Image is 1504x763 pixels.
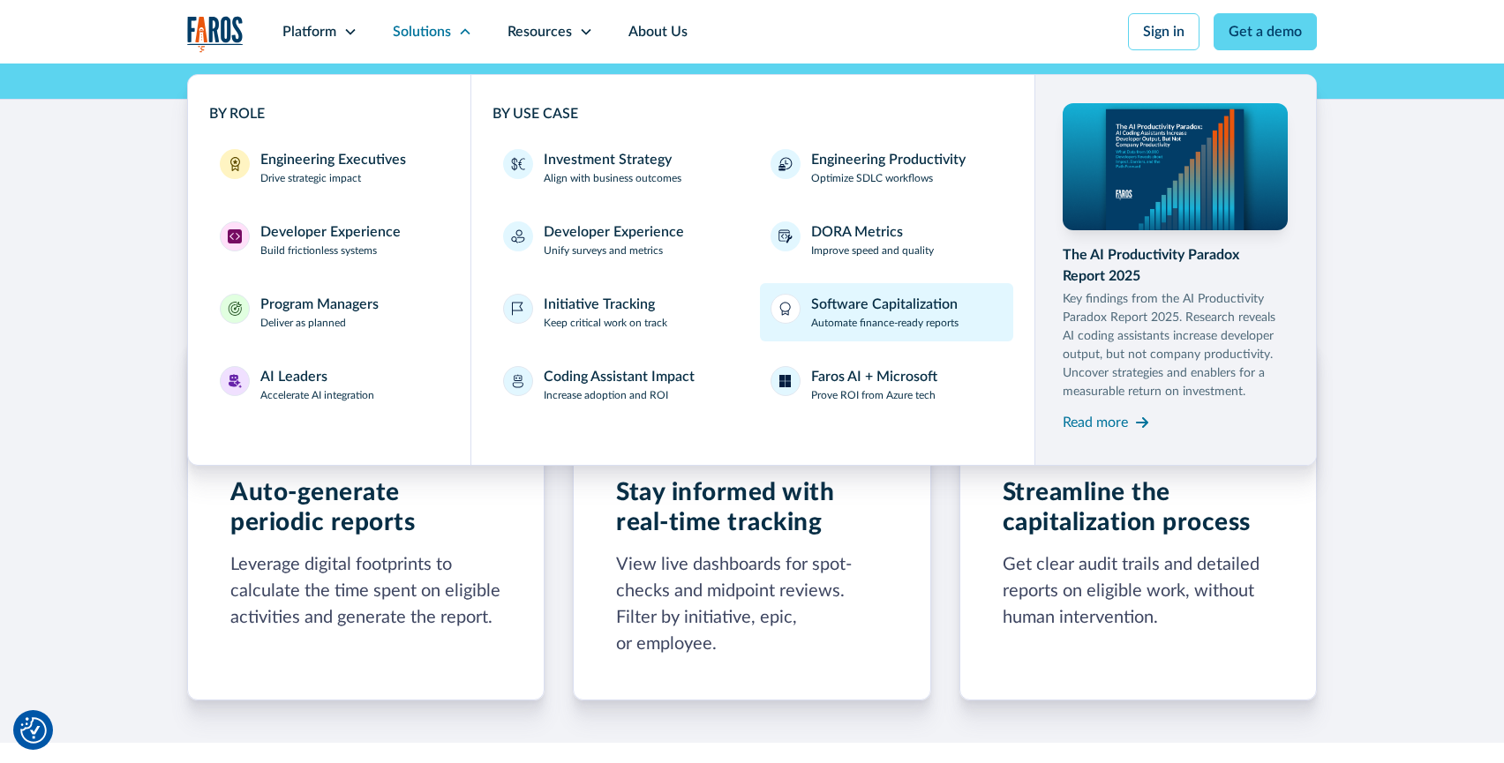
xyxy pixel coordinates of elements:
[811,221,903,243] div: DORA Metrics
[20,717,47,744] button: Cookie Settings
[209,211,449,269] a: Developer ExperienceDeveloper ExperienceBuild frictionless systems
[493,138,746,197] a: Investment StrategyAlign with business outcomes
[1063,103,1289,437] a: The AI Productivity Paradox Report 2025Key findings from the AI Productivity Paradox Report 2025....
[209,138,449,197] a: Engineering ExecutivesEngineering ExecutivesDrive strategic impact
[260,315,346,331] p: Deliver as planned
[544,366,695,387] div: Coding Assistant Impact
[260,387,374,403] p: Accelerate AI integration
[760,211,1013,269] a: DORA MetricsImprove speed and quality
[508,21,572,42] div: Resources
[811,366,937,387] div: Faros AI + Microsoft
[760,138,1013,197] a: Engineering ProductivityOptimize SDLC workflows
[760,355,1013,414] a: Faros AI + MicrosoftProve ROI from Azure tech
[393,21,451,42] div: Solutions
[544,221,684,243] div: Developer Experience
[230,551,501,631] div: Leverage digital footprints to calculate the time spent on eligible activities and generate the r...
[228,157,242,171] img: Engineering Executives
[260,243,377,258] p: Build frictionless systems
[493,103,1013,124] div: BY USE CASE
[228,374,242,388] img: AI Leaders
[544,243,663,258] p: Unify surveys and metrics
[811,294,958,315] div: Software Capitalization
[760,283,1013,341] a: Software CapitalizationAutomate finance-ready reports
[1003,551,1274,631] div: Get clear audit trails and detailed reports on eligible work, without human intervention.
[209,355,449,414] a: AI LeadersAI LeadersAccelerate AI integration
[260,149,406,170] div: Engineering Executives
[1128,13,1199,50] a: Sign in
[544,294,655,315] div: Initiative Tracking
[811,387,936,403] p: Prove ROI from Azure tech
[811,149,966,170] div: Engineering Productivity
[544,387,668,403] p: Increase adoption and ROI
[209,103,449,124] div: BY ROLE
[260,294,379,315] div: Program Managers
[811,170,933,186] p: Optimize SDLC workflows
[228,302,242,316] img: Program Managers
[544,170,681,186] p: Align with business outcomes
[1063,412,1128,433] div: Read more
[20,717,47,744] img: Revisit consent button
[228,229,242,243] img: Developer Experience
[493,355,746,414] a: Coding Assistant ImpactIncrease adoption and ROI
[230,478,501,537] h3: Auto-generate periodic reports
[260,170,361,186] p: Drive strategic impact
[616,551,887,657] div: View live dashboards for spot-checks and midpoint reviews. Filter by initiative, epic, or employee.
[493,211,746,269] a: Developer ExperienceUnify surveys and metrics
[544,149,672,170] div: Investment Strategy
[811,315,959,331] p: Automate finance-ready reports
[1214,13,1317,50] a: Get a demo
[187,16,244,52] img: Logo of the analytics and reporting company Faros.
[616,478,887,537] h3: Stay informed with real-time tracking
[493,283,746,341] a: Initiative TrackingKeep critical work on track
[209,283,449,341] a: Program ManagersProgram ManagersDeliver as planned
[282,21,336,42] div: Platform
[187,16,244,52] a: home
[260,221,401,243] div: Developer Experience
[811,243,934,258] p: Improve speed and quality
[1063,290,1289,401] p: Key findings from the AI Productivity Paradox Report 2025. Research reveals AI coding assistants ...
[187,64,1317,466] nav: Solutions
[1003,478,1274,537] h3: Streamline the capitalization process
[544,315,667,331] p: Keep critical work on track
[260,366,327,387] div: AI Leaders
[1063,244,1289,287] div: The AI Productivity Paradox Report 2025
